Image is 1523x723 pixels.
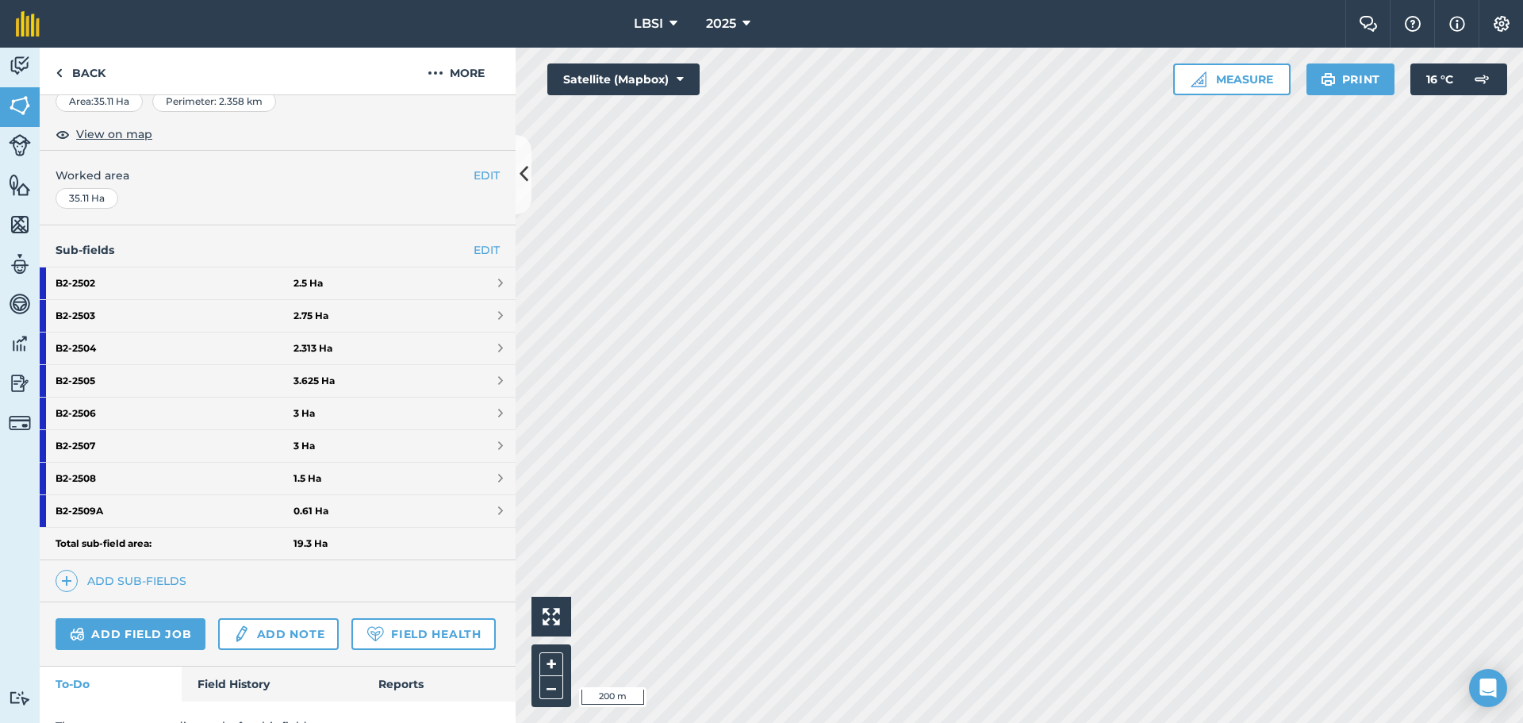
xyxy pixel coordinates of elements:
[1173,63,1291,95] button: Measure
[40,463,516,494] a: B2-25081.5 Ha
[1492,16,1511,32] img: A cog icon
[1359,16,1378,32] img: Two speech bubbles overlapping with the left bubble in the forefront
[1191,71,1207,87] img: Ruler icon
[293,277,323,290] strong: 2.5 Ha
[9,690,31,706] img: svg+xml;base64,PD94bWwgdmVyc2lvbj0iMS4wIiBlbmNvZGluZz0idXRmLTgiPz4KPCEtLSBHZW5lcmF0b3I6IEFkb2JlIE...
[1466,63,1498,95] img: svg+xml;base64,PD94bWwgdmVyc2lvbj0iMS4wIiBlbmNvZGluZz0idXRmLTgiPz4KPCEtLSBHZW5lcmF0b3I6IEFkb2JlIE...
[61,571,72,590] img: svg+xml;base64,PHN2ZyB4bWxucz0iaHR0cDovL3d3dy53My5vcmcvMjAwMC9zdmciIHdpZHRoPSIxNCIgaGVpZ2h0PSIyNC...
[56,463,293,494] strong: B2 - 2508
[9,134,31,156] img: svg+xml;base64,PD94bWwgdmVyc2lvbj0iMS4wIiBlbmNvZGluZz0idXRmLTgiPz4KPCEtLSBHZW5lcmF0b3I6IEFkb2JlIE...
[56,267,293,299] strong: B2 - 2502
[70,625,85,644] img: svg+xml;base64,PD94bWwgdmVyc2lvbj0iMS4wIiBlbmNvZGluZz0idXRmLTgiPz4KPCEtLSBHZW5lcmF0b3I6IEFkb2JlIE...
[293,537,328,550] strong: 19.3 Ha
[56,188,118,209] div: 35.11 Ha
[1449,14,1465,33] img: svg+xml;base64,PHN2ZyB4bWxucz0iaHR0cDovL3d3dy53My5vcmcvMjAwMC9zdmciIHdpZHRoPSIxNyIgaGVpZ2h0PSIxNy...
[293,310,328,322] strong: 2.75 Ha
[9,94,31,117] img: svg+xml;base64,PHN2ZyB4bWxucz0iaHR0cDovL3d3dy53My5vcmcvMjAwMC9zdmciIHdpZHRoPSI1NiIgaGVpZ2h0PSI2MC...
[40,365,516,397] a: B2-25053.625 Ha
[543,608,560,625] img: Four arrows, one pointing top left, one top right, one bottom right and the last bottom left
[293,375,335,387] strong: 3.625 Ha
[9,173,31,197] img: svg+xml;base64,PHN2ZyB4bWxucz0iaHR0cDovL3d3dy53My5vcmcvMjAwMC9zdmciIHdpZHRoPSI1NiIgaGVpZ2h0PSI2MC...
[40,495,516,527] a: B2-2509A0.61 Ha
[56,167,500,184] span: Worked area
[1410,63,1507,95] button: 16 °C
[397,48,516,94] button: More
[474,241,500,259] a: EDIT
[232,625,250,644] img: svg+xml;base64,PD94bWwgdmVyc2lvbj0iMS4wIiBlbmNvZGluZz0idXRmLTgiPz4KPCEtLSBHZW5lcmF0b3I6IEFkb2JlIE...
[56,398,293,429] strong: B2 - 2506
[56,430,293,462] strong: B2 - 2507
[9,213,31,237] img: svg+xml;base64,PHN2ZyB4bWxucz0iaHR0cDovL3d3dy53My5vcmcvMjAwMC9zdmciIHdpZHRoPSI1NiIgaGVpZ2h0PSI2MC...
[56,125,152,144] button: View on map
[293,342,332,355] strong: 2.313 Ha
[76,125,152,143] span: View on map
[9,371,31,395] img: svg+xml;base64,PD94bWwgdmVyc2lvbj0iMS4wIiBlbmNvZGluZz0idXRmLTgiPz4KPCEtLSBHZW5lcmF0b3I6IEFkb2JlIE...
[56,495,293,527] strong: B2 - 2509A
[182,667,362,702] a: Field History
[40,48,121,94] a: Back
[363,667,516,702] a: Reports
[56,91,143,112] div: Area : 35.11 Ha
[56,63,63,83] img: svg+xml;base64,PHN2ZyB4bWxucz0iaHR0cDovL3d3dy53My5vcmcvMjAwMC9zdmciIHdpZHRoPSI5IiBoZWlnaHQ9IjI0Ii...
[40,241,516,259] h4: Sub-fields
[40,667,182,702] a: To-Do
[56,618,205,650] a: Add field job
[40,333,516,364] a: B2-25042.313 Ha
[9,252,31,276] img: svg+xml;base64,PD94bWwgdmVyc2lvbj0iMS4wIiBlbmNvZGluZz0idXRmLTgiPz4KPCEtLSBHZW5lcmF0b3I6IEFkb2JlIE...
[9,332,31,356] img: svg+xml;base64,PD94bWwgdmVyc2lvbj0iMS4wIiBlbmNvZGluZz0idXRmLTgiPz4KPCEtLSBHZW5lcmF0b3I6IEFkb2JlIE...
[706,14,736,33] span: 2025
[56,333,293,364] strong: B2 - 2504
[16,11,40,37] img: fieldmargin Logo
[9,54,31,78] img: svg+xml;base64,PD94bWwgdmVyc2lvbj0iMS4wIiBlbmNvZGluZz0idXRmLTgiPz4KPCEtLSBHZW5lcmF0b3I6IEFkb2JlIE...
[351,618,495,650] a: Field Health
[539,652,563,676] button: +
[1403,16,1422,32] img: A question mark icon
[56,365,293,397] strong: B2 - 2505
[56,300,293,332] strong: B2 - 2503
[428,63,443,83] img: svg+xml;base64,PHN2ZyB4bWxucz0iaHR0cDovL3d3dy53My5vcmcvMjAwMC9zdmciIHdpZHRoPSIyMCIgaGVpZ2h0PSIyNC...
[474,167,500,184] button: EDIT
[9,292,31,316] img: svg+xml;base64,PD94bWwgdmVyc2lvbj0iMS4wIiBlbmNvZGluZz0idXRmLTgiPz4KPCEtLSBHZW5lcmF0b3I6IEFkb2JlIE...
[40,430,516,462] a: B2-25073 Ha
[634,14,663,33] span: LBSI
[293,440,315,452] strong: 3 Ha
[218,618,339,650] a: Add note
[56,570,193,592] a: Add sub-fields
[40,300,516,332] a: B2-25032.75 Ha
[293,505,328,517] strong: 0.61 Ha
[1321,70,1336,89] img: svg+xml;base64,PHN2ZyB4bWxucz0iaHR0cDovL3d3dy53My5vcmcvMjAwMC9zdmciIHdpZHRoPSIxOSIgaGVpZ2h0PSIyNC...
[40,398,516,429] a: B2-25063 Ha
[56,125,70,144] img: svg+xml;base64,PHN2ZyB4bWxucz0iaHR0cDovL3d3dy53My5vcmcvMjAwMC9zdmciIHdpZHRoPSIxOCIgaGVpZ2h0PSIyNC...
[539,676,563,699] button: –
[152,91,276,112] div: Perimeter : 2.358 km
[1426,63,1453,95] span: 16 ° C
[547,63,700,95] button: Satellite (Mapbox)
[1469,669,1507,707] div: Open Intercom Messenger
[9,412,31,434] img: svg+xml;base64,PD94bWwgdmVyc2lvbj0iMS4wIiBlbmNvZGluZz0idXRmLTgiPz4KPCEtLSBHZW5lcmF0b3I6IEFkb2JlIE...
[293,472,321,485] strong: 1.5 Ha
[293,407,315,420] strong: 3 Ha
[56,537,293,550] strong: Total sub-field area:
[40,267,516,299] a: B2-25022.5 Ha
[1306,63,1395,95] button: Print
